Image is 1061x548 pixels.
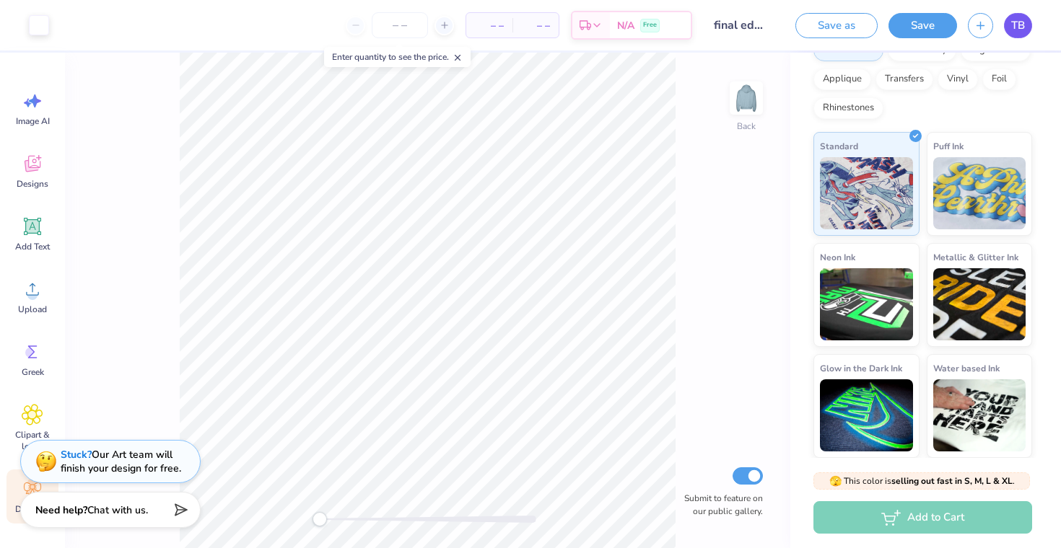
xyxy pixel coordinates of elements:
img: Standard [820,157,913,229]
span: This color is . [829,474,1015,487]
span: Standard [820,138,858,154]
span: Clipart & logos [9,429,56,452]
span: Puff Ink [933,138,964,154]
img: Metallic & Glitter Ink [933,268,1026,340]
input: Untitled Design [703,11,774,40]
span: Metallic & Glitter Ink [933,249,1018,265]
div: Our Art team will finish your design for free. [61,448,181,475]
span: Water based Ink [933,361,1000,376]
div: Back [737,120,756,133]
img: Neon Ink [820,268,913,340]
strong: Need help? [35,503,87,517]
img: Puff Ink [933,157,1026,229]
span: – – [475,18,504,33]
strong: selling out fast in S, M, L & XL [891,475,1013,487]
span: Upload [18,304,47,315]
img: Back [732,84,761,112]
div: Accessibility label [313,512,327,526]
span: Image AI [16,115,50,127]
button: Save as [795,13,878,38]
span: N/A [617,18,634,33]
input: – – [372,12,428,38]
span: Decorate [15,503,50,515]
span: Free [643,20,657,30]
div: Transfers [876,68,933,90]
span: Neon Ink [820,249,855,265]
span: Glow in the Dark Ink [820,361,902,376]
span: Designs [17,178,48,190]
a: TB [1004,13,1032,38]
strong: Stuck? [61,448,92,461]
span: Greek [22,366,44,378]
span: – – [521,18,550,33]
span: TB [1011,17,1025,34]
div: Enter quantity to see the price. [324,47,471,67]
div: Rhinestones [813,97,883,119]
div: Foil [982,68,1016,90]
span: Chat with us. [87,503,148,517]
span: Add Text [15,241,50,252]
img: Water based Ink [933,379,1026,451]
label: Submit to feature on our public gallery. [676,492,763,518]
div: Vinyl [938,68,978,90]
button: Save [888,13,957,38]
div: Applique [813,68,871,90]
span: 🫣 [829,474,842,488]
img: Glow in the Dark Ink [820,379,913,451]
